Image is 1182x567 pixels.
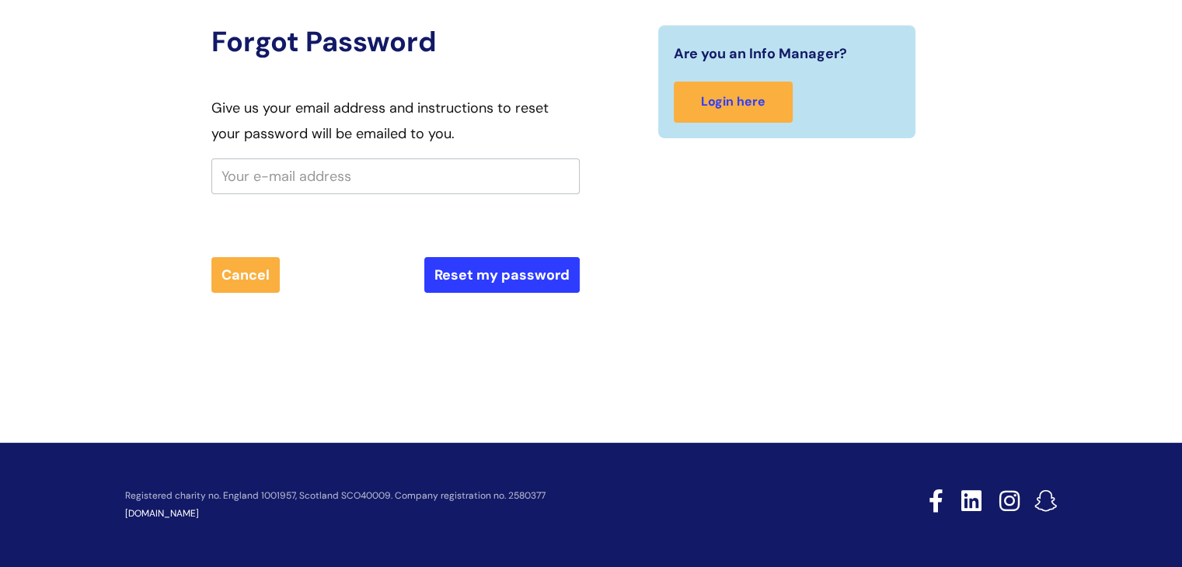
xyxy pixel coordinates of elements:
h2: Forgot Password [211,25,580,58]
button: Cancel [211,257,280,293]
a: [DOMAIN_NAME] [125,507,199,520]
a: Login here [674,82,793,123]
p: Registered charity no. England 1001957, Scotland SCO40009. Company registration no. 2580377 [125,491,818,501]
p: Give us your email address and instructions to reset your password will be emailed to you. [211,96,580,146]
span: Are you an Info Manager? [674,41,847,66]
button: Reset my password [424,257,580,293]
input: Your e-mail address [211,158,580,194]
